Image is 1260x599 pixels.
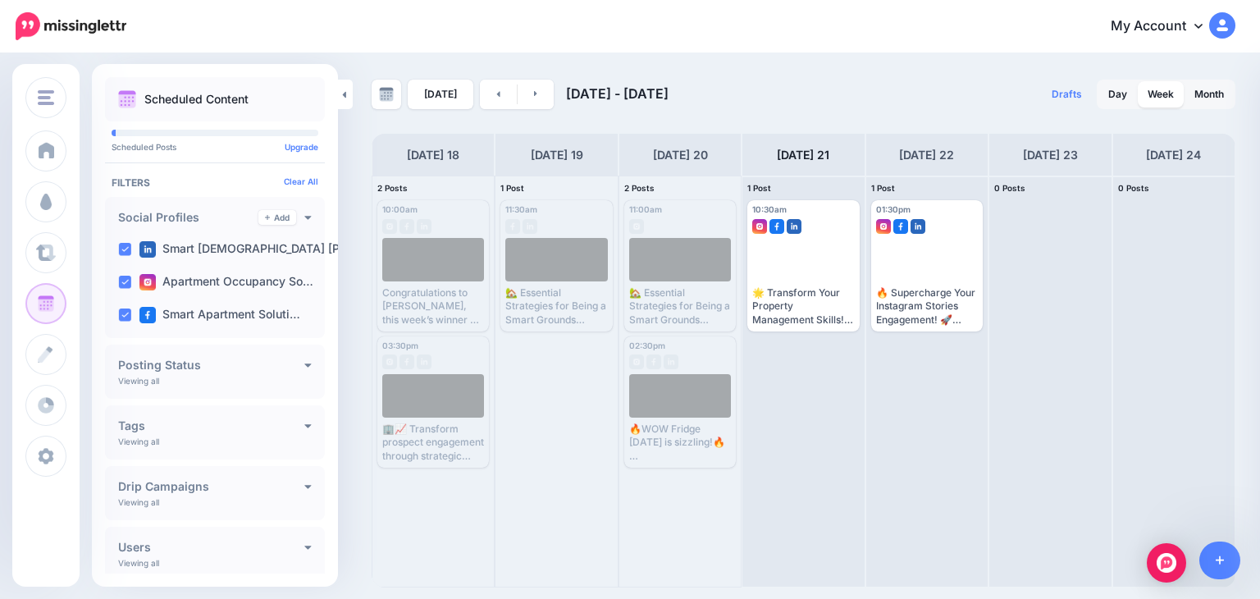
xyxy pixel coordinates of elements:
img: facebook-grey-square.png [505,219,520,234]
h4: [DATE] 18 [407,145,459,165]
img: facebook-grey-square.png [646,354,661,369]
p: Viewing all [118,558,159,568]
span: 03:30pm [382,341,418,350]
p: Scheduled Content [144,94,249,105]
label: Smart Apartment Soluti… [139,307,300,323]
span: 0 Posts [994,183,1025,193]
span: 1 Post [500,183,524,193]
p: Viewing all [118,437,159,446]
div: 🔥WOW Fridge [DATE] is sizzling!🔥 We're cruising through model units with jaw-dropping stocked fri... [629,423,731,463]
h4: Filters [112,176,318,189]
img: calendar-grey-darker.png [379,87,394,102]
h4: Users [118,542,304,553]
span: 01:30pm [876,204,911,214]
img: instagram-square.png [139,274,156,290]
span: 2 Posts [377,183,408,193]
img: linkedin-grey-square.png [523,219,537,234]
h4: [DATE] 20 [653,145,708,165]
img: facebook-grey-square.png [399,354,414,369]
a: My Account [1094,7,1235,47]
img: linkedin-grey-square.png [417,219,431,234]
h4: [DATE] 23 [1023,145,1078,165]
a: Drafts [1042,80,1092,109]
h4: [DATE] 22 [899,145,954,165]
img: linkedin-square.png [911,219,925,234]
h4: Posting Status [118,359,304,371]
div: Open Intercom Messenger [1147,543,1186,583]
a: Upgrade [285,142,318,152]
img: instagram-grey-square.png [629,354,644,369]
span: 10:30am [752,204,787,214]
img: facebook-square.png [769,219,784,234]
p: Scheduled Posts [112,143,318,151]
a: Add [258,210,296,225]
label: Apartment Occupancy So… [139,274,313,290]
a: Week [1138,81,1184,107]
img: facebook-square.png [893,219,908,234]
label: Smart [DEMOGRAPHIC_DATA] [PERSON_NAME]… [139,241,433,258]
span: Drafts [1052,89,1082,99]
a: Day [1098,81,1137,107]
img: instagram-square.png [752,219,767,234]
span: 0 Posts [1118,183,1149,193]
span: 11:30am [505,204,537,214]
span: 1 Post [871,183,895,193]
span: 10:00am [382,204,418,214]
span: 11:00am [629,204,662,214]
span: 2 Posts [624,183,655,193]
a: Month [1185,81,1234,107]
div: Congratulations to [PERSON_NAME], this week’s winner of the Smart Staffer Award! 🏆 We appreciate ... [382,286,484,327]
span: 1 Post [747,183,771,193]
h4: Drip Campaigns [118,481,304,492]
img: calendar.png [118,90,136,108]
div: 🏡 Essential Strategies for Being a Smart Grounds Keeper in Property Management 🌿 Master your grou... [629,286,731,327]
img: instagram-grey-square.png [382,219,397,234]
img: linkedin-grey-square.png [417,354,431,369]
img: instagram-grey-square.png [629,219,644,234]
a: Clear All [284,176,318,186]
h4: Social Profiles [118,212,258,223]
span: [DATE] - [DATE] [566,85,669,102]
img: facebook-square.png [139,307,156,323]
img: facebook-grey-square.png [399,219,414,234]
div: 🌟 Transform Your Property Management Skills! 🏢💼 Unlock your potential with our specialized online... [752,286,854,327]
img: linkedin-grey-square.png [664,354,678,369]
img: linkedin-square.png [787,219,801,234]
span: 02:30pm [629,341,665,350]
img: menu.png [38,90,54,105]
h4: [DATE] 24 [1146,145,1201,165]
img: linkedin-square.png [139,241,156,258]
p: Viewing all [118,376,159,386]
a: [DATE] [408,80,473,109]
h4: [DATE] 19 [531,145,583,165]
img: instagram-square.png [876,219,891,234]
div: 🔥 Supercharge Your Instagram Stories Engagement! 🚀 Master these simple steps for maximum impact: ... [876,286,978,327]
img: instagram-grey-square.png [382,354,397,369]
div: 🏡 Essential Strategies for Being a Smart Grounds Keeper in Property Management 🌿 Master your grou... [505,286,607,327]
h4: [DATE] 21 [777,145,829,165]
div: 🏢📈 Transform prospect engagement through strategic follow-up techniques! Our expert guide explore... [382,423,484,463]
img: Missinglettr [16,12,126,40]
h4: Tags [118,420,304,432]
p: Viewing all [118,497,159,507]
